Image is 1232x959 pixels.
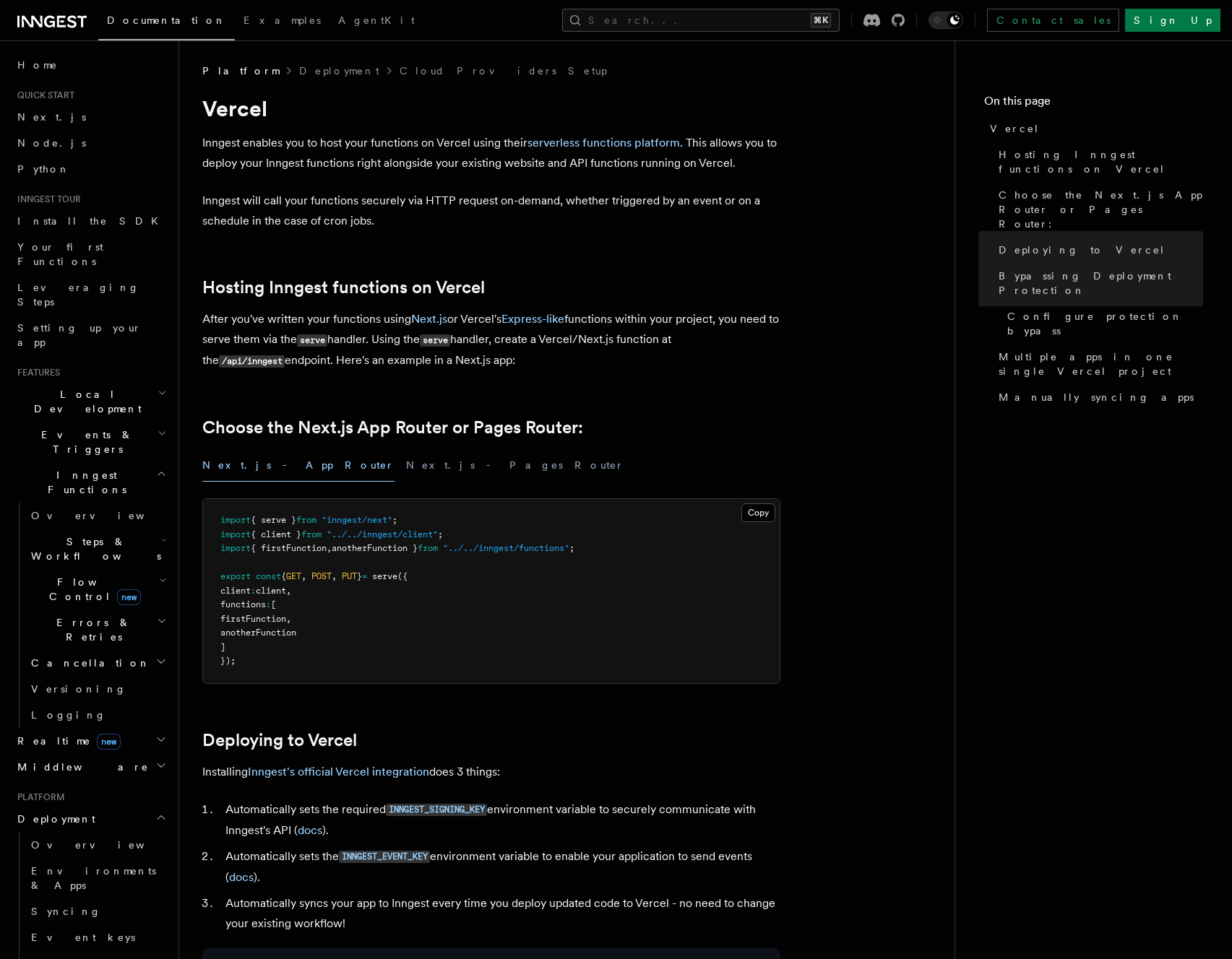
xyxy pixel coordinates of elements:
[31,709,106,721] span: Logging
[12,130,170,156] a: Node.js
[25,609,170,650] button: Errors & Retries
[31,683,126,695] span: Versioning
[993,237,1203,263] a: Deploying to Vercel
[12,367,60,378] span: Features
[220,656,236,666] span: });
[12,734,121,748] span: Realtime
[219,355,285,368] code: /api/inngest
[31,510,180,521] span: Overview
[999,350,1203,378] span: Multiple apps in one single Vercel project
[221,893,780,934] li: Automatically syncs your app to Inngest every time you deploy updated code to Vercel - no need to...
[220,529,251,539] span: import
[202,133,780,173] p: Inngest enables you to host your functions on Vercel using their . This allows you to deploy your...
[411,312,447,326] a: Next.js
[25,529,170,569] button: Steps & Workflows
[25,702,170,728] a: Logging
[25,534,161,563] span: Steps & Workflows
[929,12,963,29] button: Toggle dark mode
[25,615,157,644] span: Errors & Retries
[397,571,408,581] span: ({
[221,799,780,841] li: Automatically sets the required environment variable to securely communicate with Inngest's API ( ).
[12,104,170,130] a: Next.js
[202,309,780,371] p: After you've written your functions using or Vercel's functions within your project, you need to ...
[418,543,438,553] span: from
[297,334,327,347] code: serve
[338,14,415,26] span: AgentKit
[220,628,296,638] span: anotherFunction
[372,571,397,581] span: serve
[31,932,135,943] span: Event keys
[12,52,170,78] a: Home
[12,315,170,355] a: Setting up your app
[311,571,332,581] span: POST
[392,515,397,525] span: ;
[202,730,357,750] a: Deploying to Vercel
[251,529,301,539] span: { client }
[220,515,251,525] span: import
[235,4,329,39] a: Examples
[12,387,158,416] span: Local Development
[97,734,121,750] span: new
[256,586,286,596] span: client
[25,503,170,529] a: Overview
[221,846,780,888] li: Automatically sets the environment variable to enable your application to send events ( ).
[220,543,251,553] span: import
[251,515,296,525] span: { serve }
[332,543,418,553] span: anotherFunction }
[220,571,251,581] span: export
[12,812,95,826] span: Deployment
[25,676,170,702] a: Versioning
[25,832,170,858] a: Overview
[332,571,337,581] span: ,
[202,191,780,231] p: Inngest will call your functions securely via HTTP request on-demand, whether triggered by an eve...
[569,543,574,553] span: ;
[12,760,149,774] span: Middleware
[281,571,286,581] span: {
[501,312,564,326] a: Express-like
[12,503,170,728] div: Inngest Functions
[298,823,322,837] a: docs
[248,765,429,778] a: Inngest's official Vercel integration
[25,858,170,898] a: Environments & Apps
[202,449,395,482] button: Next.js - App Router
[229,870,254,884] a: docs
[993,182,1203,237] a: Choose the Next.js App Router or Pages Router:
[202,95,780,121] h1: Vercel
[386,802,487,816] a: INNGEST_SIGNING_KEY
[420,334,450,347] code: serve
[438,529,443,539] span: ;
[12,90,74,101] span: Quick start
[17,215,167,227] span: Install the SDK
[329,4,423,39] a: AgentKit
[220,642,225,652] span: ]
[202,762,780,782] p: Installing does 3 things:
[266,599,271,609] span: :
[12,194,81,205] span: Inngest tour
[220,586,251,596] span: client
[12,468,156,497] span: Inngest Functions
[17,163,70,175] span: Python
[299,64,379,78] a: Deployment
[406,449,624,482] button: Next.js - Pages Router
[286,614,291,624] span: ,
[17,282,139,308] span: Leveraging Steps
[25,569,170,609] button: Flow Controlnew
[357,571,362,581] span: }
[202,417,583,438] a: Choose the Next.js App Router or Pages Router:
[993,344,1203,384] a: Multiple apps in one single Vercel project
[990,121,1040,136] span: Vercel
[301,571,306,581] span: ,
[25,924,170,950] a: Event keys
[999,188,1203,231] span: Choose the Next.js App Router or Pages Router:
[98,4,235,40] a: Documentation
[25,650,170,676] button: Cancellation
[327,543,332,553] span: ,
[286,571,301,581] span: GET
[1125,9,1220,32] a: Sign Up
[386,804,487,816] code: INNGEST_SIGNING_KEY
[327,529,438,539] span: "../../inngest/client"
[12,381,170,422] button: Local Development
[17,111,86,123] span: Next.js
[25,575,159,604] span: Flow Control
[25,898,170,924] a: Syncing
